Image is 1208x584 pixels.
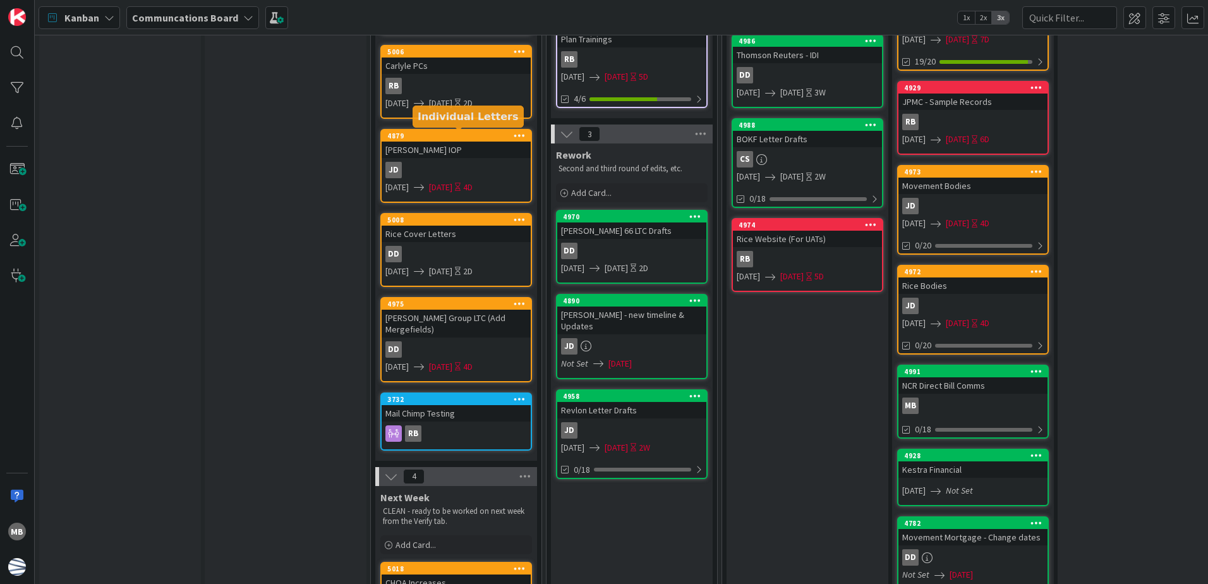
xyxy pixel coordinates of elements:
div: Rice Bodies [898,277,1048,294]
div: 4974 [733,219,882,231]
span: [DATE] [429,181,452,194]
div: 4970[PERSON_NAME] 66 LTC Drafts [557,211,706,239]
span: 2x [975,11,992,24]
span: 4/6 [574,92,586,106]
div: 4D [980,317,989,330]
span: [DATE] [429,265,452,278]
div: [PERSON_NAME] Group LTC (Add Mergefields) [382,310,531,338]
div: RB [902,114,919,130]
span: Next Week [380,491,430,504]
span: 0/18 [915,423,931,436]
span: [DATE] [608,357,632,370]
div: 4973 [898,166,1048,178]
span: [DATE] [946,33,969,46]
div: 4929JPMC - Sample Records [898,82,1048,110]
img: avatar [8,558,26,576]
span: [DATE] [902,133,926,146]
div: 2D [463,97,473,110]
div: 2D [463,265,473,278]
div: JD [561,338,577,355]
div: 4928Kestra Financial [898,450,1048,478]
div: RB [561,51,577,68]
div: JD [902,198,919,214]
div: 4890 [557,295,706,307]
span: [DATE] [780,170,804,183]
div: RB [557,51,706,68]
div: 4974Rice Website (For UATs) [733,219,882,247]
span: 3x [992,11,1009,24]
div: 7D [980,33,989,46]
a: 4929JPMC - Sample RecordsRB[DATE][DATE]6D [897,81,1049,155]
div: DD [733,67,882,83]
div: 5018 [382,563,531,575]
div: 4890 [563,296,706,305]
i: Not Set [946,485,973,496]
div: JD [898,198,1048,214]
span: [DATE] [605,441,628,454]
p: Second and third round of edits, etc. [559,164,705,174]
div: RB [405,425,421,442]
div: DD [898,549,1048,566]
div: MB [898,398,1048,414]
div: 4879 [382,130,531,142]
span: [DATE] [561,262,584,275]
div: DD [382,246,531,262]
div: 2W [814,170,826,183]
span: 3 [579,126,600,142]
span: [DATE] [902,317,926,330]
a: 4975[PERSON_NAME] Group LTC (Add Mergefields)DD[DATE][DATE]4D [380,297,532,382]
a: 4890[PERSON_NAME] - new timeline & UpdatesJDNot Set[DATE] [556,294,708,379]
div: 4890[PERSON_NAME] - new timeline & Updates [557,295,706,334]
a: 4991NCR Direct Bill CommsMB0/18 [897,365,1049,439]
div: RB [382,425,531,442]
div: 4879 [387,131,531,140]
div: 2W [639,441,650,454]
span: 0/20 [915,339,931,352]
div: 3732 [387,395,531,404]
span: [DATE] [946,317,969,330]
div: 4973 [904,167,1048,176]
div: CS [733,151,882,167]
span: [DATE] [561,70,584,83]
div: Movement Bodies [898,178,1048,194]
div: MB [902,398,919,414]
span: Add Card... [396,539,436,551]
span: [DATE] [737,170,760,183]
span: [DATE] [780,270,804,283]
div: 5006 [382,46,531,58]
p: CLEAN - ready to be worked on next week from the Verify tab. [383,506,529,527]
span: Rework [556,149,591,161]
div: DD [737,67,753,83]
div: 5006Carlyle PCs [382,46,531,74]
span: [DATE] [902,484,926,497]
div: 4986 [739,37,882,46]
div: 4970 [557,211,706,222]
a: Plan TrainingsRB[DATE][DATE]5D4/6 [556,18,708,108]
span: 1x [958,11,975,24]
div: 4988 [739,121,882,130]
div: Mail Chimp Testing [382,405,531,422]
div: 4972Rice Bodies [898,266,1048,294]
a: 4973Movement BodiesJD[DATE][DATE]4D0/20 [897,165,1049,255]
i: Not Set [902,569,929,580]
span: [DATE] [902,217,926,230]
div: 4988BOKF Letter Drafts [733,119,882,147]
div: JD [557,422,706,439]
h5: Individual Letters [418,111,519,123]
div: Movement Mortgage - Change dates [898,529,1048,545]
div: 5008 [387,216,531,224]
a: 4928Kestra Financial[DATE]Not Set [897,449,1049,506]
div: JD [902,298,919,314]
div: Plan Trainings [557,31,706,47]
a: 4986Thomson Reuters - IDIDD[DATE][DATE]3W [732,34,883,108]
div: 4D [463,181,473,194]
a: 4974Rice Website (For UATs)RB[DATE][DATE]5D [732,218,883,292]
a: 4988BOKF Letter DraftsCS[DATE][DATE]2W0/18 [732,118,883,208]
span: [DATE] [561,441,584,454]
div: Kestra Financial [898,461,1048,478]
div: 4991NCR Direct Bill Comms [898,366,1048,394]
div: 4929 [904,83,1048,92]
div: JD [557,338,706,355]
div: DD [557,243,706,259]
div: MB [8,523,26,540]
